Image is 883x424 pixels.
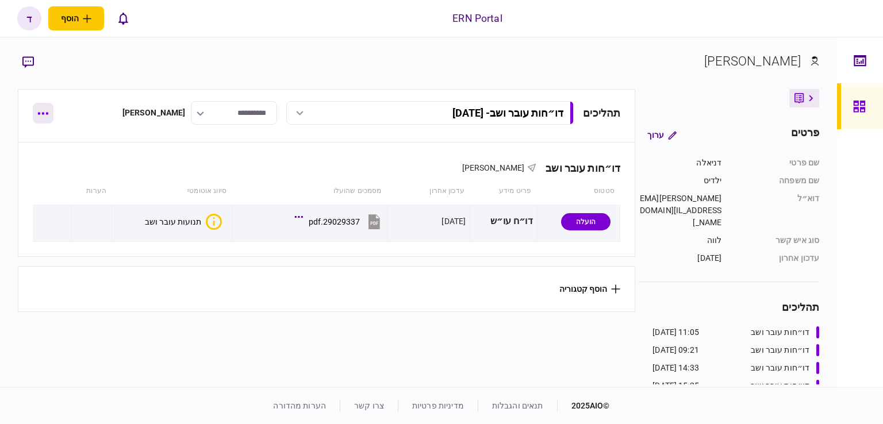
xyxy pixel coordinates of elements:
div: תנועות עובר ושב [145,217,201,226]
a: מדיניות פרטיות [412,401,464,410]
a: דו״חות עובר ושב14:33 [DATE] [652,362,819,374]
div: [DATE] [638,252,721,264]
div: תהליכים [583,105,620,121]
a: הערות מהדורה [273,401,326,410]
span: [PERSON_NAME] [462,163,525,172]
a: דו״חות עובר ושב09:21 [DATE] [652,344,819,356]
div: ERN Portal [452,11,502,26]
button: הוסף קטגוריה [559,284,620,294]
a: צרו קשר [354,401,384,410]
div: סוג איש קשר [733,234,819,246]
button: איכות לא מספקתתנועות עובר ושב [145,214,222,230]
div: [DATE] [441,215,466,227]
div: הועלה [561,213,611,230]
th: סיווג אוטומטי [112,178,232,205]
button: פתח תפריט להוספת לקוח [48,6,104,30]
div: דו״ח עו״ש [474,209,532,234]
div: איכות לא מספקת [206,214,222,230]
button: ערוך [638,125,686,145]
button: ד [17,6,41,30]
th: פריט מידע [470,178,537,205]
div: ילדיס [638,175,721,187]
div: דו״חות עובר ושב [536,162,620,174]
div: [PERSON_NAME] [122,107,186,119]
div: [PERSON_NAME] [704,52,801,71]
div: דו״חות עובר ושב [751,344,809,356]
div: 11:05 [DATE] [652,326,699,338]
div: תהליכים [638,299,819,315]
a: תנאים והגבלות [492,401,543,410]
th: עדכון אחרון [387,178,470,205]
div: לווה [638,234,721,246]
div: דו״חות עובר ושב - [DATE] [452,107,563,119]
th: הערות [71,178,112,205]
div: 14:33 [DATE] [652,362,699,374]
div: עדכון אחרון [733,252,819,264]
button: 29029337.pdf [297,209,383,234]
button: פתח רשימת התראות [111,6,135,30]
th: מסמכים שהועלו [232,178,387,205]
div: דו״חות עובר ושב [751,362,809,374]
div: 09:21 [DATE] [652,344,699,356]
a: דו״חות עובר ושב15:25 [DATE] [652,380,819,392]
div: דו״חות עובר ושב [751,326,809,338]
div: © 2025 AIO [557,400,610,412]
div: שם פרטי [733,157,819,169]
div: פרטים [791,125,820,145]
div: 29029337.pdf [309,217,360,226]
div: [PERSON_NAME][EMAIL_ADDRESS][DOMAIN_NAME] [638,192,721,229]
a: דו״חות עובר ושב11:05 [DATE] [652,326,819,338]
div: שם משפחה [733,175,819,187]
th: סטטוס [537,178,620,205]
div: דניאלה [638,157,721,169]
button: דו״חות עובר ושב- [DATE] [286,101,574,125]
div: דוא״ל [733,192,819,229]
div: 15:25 [DATE] [652,380,699,392]
div: דו״חות עובר ושב [751,380,809,392]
